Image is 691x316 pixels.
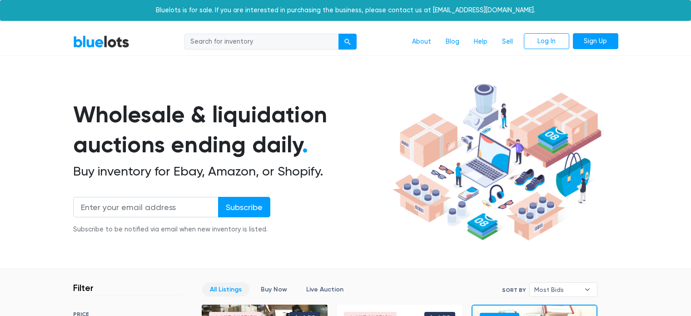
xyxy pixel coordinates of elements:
input: Enter your email address [73,197,219,217]
input: Subscribe [218,197,270,217]
a: Sell [495,33,520,50]
a: Sign Up [573,33,618,50]
a: Live Auction [298,282,351,296]
h2: Buy inventory for Ebay, Amazon, or Shopify. [73,164,389,179]
span: . [302,131,308,158]
a: Log In [524,33,569,50]
a: Buy Now [253,282,295,296]
a: About [405,33,438,50]
a: Help [467,33,495,50]
h3: Filter [73,282,94,293]
span: Most Bids [534,283,580,296]
b: ▾ [578,283,597,296]
a: Blog [438,33,467,50]
h1: Wholesale & liquidation auctions ending daily [73,100,389,160]
img: hero-ee84e7d0318cb26816c560f6b4441b76977f77a177738b4e94f68c95b2b83dbb.png [389,80,605,245]
input: Search for inventory [184,34,339,50]
div: Subscribe to be notified via email when new inventory is listed. [73,225,270,235]
label: Sort By [502,286,526,294]
a: All Listings [202,282,249,296]
a: BlueLots [73,35,129,48]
